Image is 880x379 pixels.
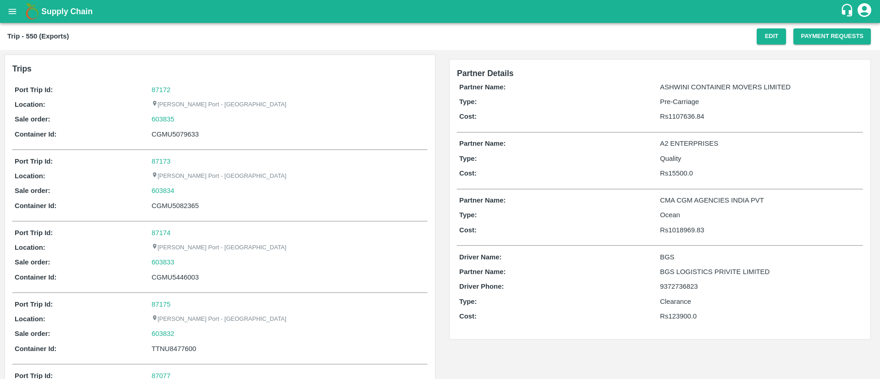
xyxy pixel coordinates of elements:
a: 603834 [152,186,175,196]
b: Cost: [459,226,477,234]
b: Trips [12,64,32,73]
p: [PERSON_NAME] Port - [GEOGRAPHIC_DATA] [152,315,286,324]
p: Ocean [660,210,861,220]
a: Supply Chain [41,5,840,18]
b: Supply Chain [41,7,93,16]
b: Trip - 550 (Exports) [7,33,69,40]
b: Type: [459,155,477,162]
p: Rs 123900.0 [660,311,861,321]
b: Location: [15,244,45,251]
p: [PERSON_NAME] Port - [GEOGRAPHIC_DATA] [152,100,286,109]
a: 87172 [152,86,170,93]
b: Partner Name: [459,268,506,275]
a: 87173 [152,158,170,165]
b: Location: [15,315,45,323]
a: 603832 [152,329,175,339]
b: Sale order: [15,187,50,194]
b: Location: [15,172,45,180]
b: Partner Name: [459,197,506,204]
div: CGMU5446003 [152,272,425,282]
b: Port Trip Id: [15,158,53,165]
b: Partner Name: [459,140,506,147]
p: [PERSON_NAME] Port - [GEOGRAPHIC_DATA] [152,243,286,252]
b: Cost: [459,113,477,120]
p: Clearance [660,297,861,307]
p: CMA CGM AGENCIES INDIA PVT [660,195,861,205]
div: customer-support [840,3,856,20]
p: A2 ENTERPRISES [660,138,861,148]
b: Location: [15,101,45,108]
img: logo [23,2,41,21]
b: Port Trip Id: [15,229,53,236]
b: Cost: [459,170,477,177]
b: Sale order: [15,330,50,337]
a: 603833 [152,257,175,267]
p: Quality [660,154,861,164]
div: TTNU8477600 [152,344,425,354]
span: Partner Details [457,69,514,78]
b: Driver Phone: [459,283,504,290]
b: Partner Name: [459,83,506,91]
p: Pre-Carriage [660,97,861,107]
b: Type: [459,98,477,105]
p: Rs 15500.0 [660,168,861,178]
b: Cost: [459,313,477,320]
a: 87174 [152,229,170,236]
b: Type: [459,211,477,219]
p: 9372736823 [660,281,861,291]
b: Sale order: [15,115,50,123]
b: Sale order: [15,258,50,266]
p: BGS [660,252,861,262]
p: BGS LOGISTICS PRIVITE LIMITED [660,267,861,277]
b: Container Id: [15,274,57,281]
button: open drawer [2,1,23,22]
p: Rs 1018969.83 [660,225,861,235]
b: Container Id: [15,345,57,352]
a: 603835 [152,114,175,124]
b: Container Id: [15,202,57,209]
a: 87175 [152,301,170,308]
b: Driver Name: [459,253,501,261]
p: [PERSON_NAME] Port - [GEOGRAPHIC_DATA] [152,172,286,181]
div: CGMU5079633 [152,129,425,139]
p: Rs 1107636.84 [660,111,861,121]
b: Port Trip Id: [15,86,53,93]
button: Edit [757,28,786,44]
p: ASHWINI CONTAINER MOVERS LIMITED [660,82,861,92]
button: Payment Requests [793,28,871,44]
div: CGMU5082365 [152,201,425,211]
b: Type: [459,298,477,305]
div: account of current user [856,2,873,21]
b: Container Id: [15,131,57,138]
b: Port Trip Id: [15,301,53,308]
